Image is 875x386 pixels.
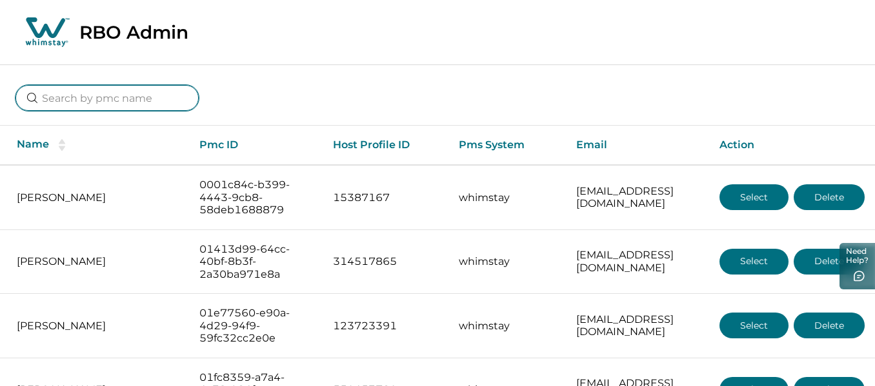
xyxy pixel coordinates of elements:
[17,255,179,268] p: [PERSON_NAME]
[566,126,709,165] th: Email
[459,191,556,204] p: whimstay
[199,307,312,345] p: 01e77560-e90a-4d29-94f9-59fc32cc2e0e
[49,139,75,151] button: sorting
[333,255,439,268] p: 314517865
[459,255,556,268] p: whimstay
[448,126,566,165] th: Pms System
[794,249,865,275] button: Delete
[576,249,699,274] p: [EMAIL_ADDRESS][DOMAIN_NAME]
[17,320,179,333] p: [PERSON_NAME]
[576,185,699,210] p: [EMAIL_ADDRESS][DOMAIN_NAME]
[79,21,188,43] p: RBO Admin
[323,126,449,165] th: Host Profile ID
[17,191,179,204] p: [PERSON_NAME]
[709,126,875,165] th: Action
[794,313,865,338] button: Delete
[719,313,789,338] button: Select
[719,184,789,210] button: Select
[15,85,199,111] input: Search by pmc name
[333,320,439,333] p: 123723391
[794,184,865,210] button: Delete
[333,191,439,204] p: 15387167
[719,249,789,275] button: Select
[459,320,556,333] p: whimstay
[199,243,312,281] p: 01413d99-64cc-40bf-8b3f-2a30ba971e8a
[189,126,322,165] th: Pmc ID
[199,179,312,217] p: 0001c84c-b399-4443-9cb8-58deb1688879
[576,313,699,338] p: [EMAIL_ADDRESS][DOMAIN_NAME]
